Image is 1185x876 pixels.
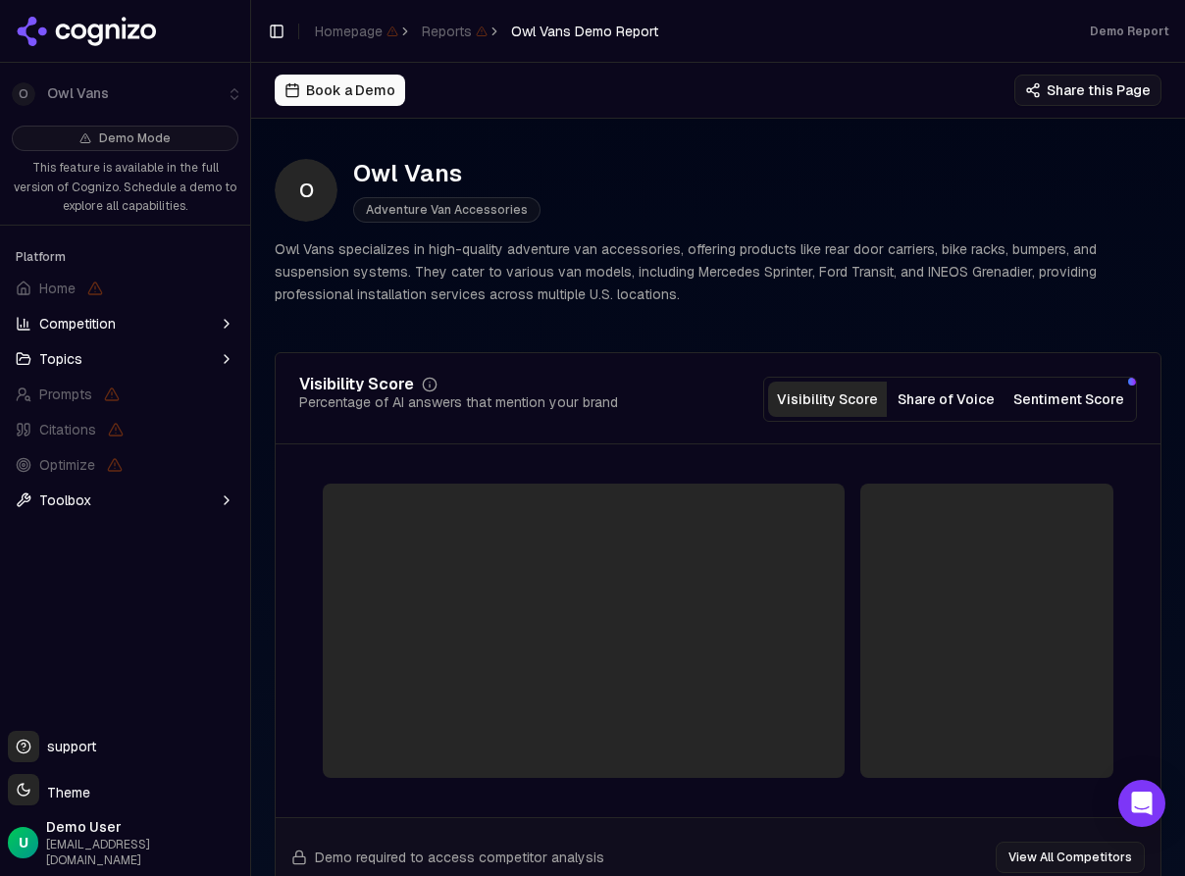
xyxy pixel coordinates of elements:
button: Topics [8,343,242,375]
span: Citations [39,420,96,439]
div: Percentage of AI answers that mention your brand [299,392,618,412]
span: Toolbox [39,490,91,510]
span: Competition [39,314,116,334]
button: Share of Voice [887,382,1005,417]
nav: breadcrumb [315,22,658,41]
p: This feature is available in the full version of Cognizo. Schedule a demo to explore all capabili... [12,159,238,217]
span: Prompts [39,385,92,404]
span: Demo User [46,817,242,837]
span: Homepage [315,22,398,41]
span: Demo required to access competitor analysis [315,848,604,867]
span: Adventure Van Accessories [353,197,541,223]
div: Open Intercom Messenger [1118,780,1165,827]
span: Owl Vans Demo Report [511,22,658,41]
button: Sentiment Score [1005,382,1132,417]
span: Theme [39,784,90,801]
span: U [19,833,28,852]
p: Owl Vans specializes in high-quality adventure van accessories, offering products like rear door ... [275,238,1154,305]
span: Home [39,279,76,298]
button: Competition [8,308,242,339]
span: O [275,159,337,222]
button: Toolbox [8,485,242,516]
span: Optimize [39,455,95,475]
span: support [39,737,96,756]
button: Book a Demo [275,75,405,106]
button: Visibility Score [768,382,887,417]
button: Share this Page [1014,75,1161,106]
button: View All Competitors [996,842,1145,873]
span: [EMAIL_ADDRESS][DOMAIN_NAME] [46,837,242,868]
div: Visibility Score [299,377,414,392]
span: Demo Mode [99,130,171,146]
div: Demo Report [1090,24,1169,39]
span: Topics [39,349,82,369]
div: Owl Vans [353,158,541,189]
span: Reports [422,22,488,41]
div: Platform [8,241,242,273]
